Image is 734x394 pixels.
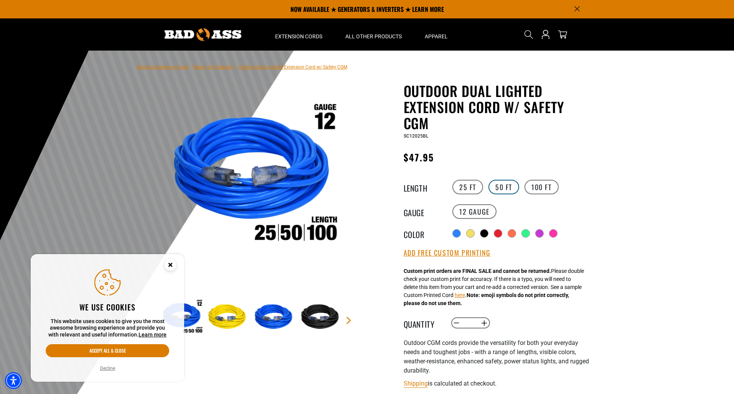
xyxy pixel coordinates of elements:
[275,33,322,40] span: Extension Cords
[404,339,589,374] span: Outdoor CGM cords provide the versatility for both your everyday needs and toughest jobs - with a...
[452,180,483,194] label: 25 FT
[345,33,402,40] span: All Other Products
[137,62,347,71] nav: breadcrumbs
[46,302,169,312] h2: We use cookies
[190,64,192,70] span: ›
[404,228,442,238] legend: Color
[404,207,442,217] legend: Gauge
[137,64,189,70] a: Bad Ass Extension Cords
[404,292,569,306] strong: Note: emoji symbols do not print correctly, please do not use them.
[425,33,448,40] span: Apparel
[452,204,496,219] label: 12 Gauge
[404,150,434,164] span: $47.95
[236,64,237,70] span: ›
[404,378,592,389] div: is calculated at checkout.
[264,18,334,51] summary: Extension Cords
[239,64,347,70] span: Outdoor Dual Lighted Extension Cord w/ Safety CGM
[539,18,552,51] a: Open this option
[46,318,169,338] p: This website uses cookies to give you the most awesome browsing experience and provide you with r...
[206,295,251,340] img: Yellow
[488,180,519,194] label: 50 FT
[345,317,353,324] a: Next
[31,254,184,382] aside: Cookie Consent
[193,64,234,70] a: Return to Collection
[139,332,167,338] a: This website uses cookies to give you the most awesome browsing experience and provide you with r...
[46,344,169,357] button: Accept all & close
[165,28,241,41] img: Bad Ass Extension Cords
[556,30,569,39] a: cart
[525,180,559,194] label: 100 FT
[98,364,117,372] button: Decline
[299,295,343,340] img: Black
[404,267,584,307] div: Please double check your custom print for accuracy. If there is a typo, you will need to delete t...
[523,28,535,41] summary: Search
[404,133,428,139] span: SC12025BL
[404,380,428,387] a: Shipping
[5,372,22,389] div: Accessibility Menu
[455,291,465,299] button: here
[404,318,442,328] label: Quantity
[404,249,491,257] button: Add Free Custom Printing
[413,18,459,51] summary: Apparel
[404,268,551,274] strong: Custom print orders are FINAL SALE and cannot be returned.
[404,182,442,192] legend: Length
[404,83,592,131] h1: Outdoor Dual Lighted Extension Cord w/ Safety CGM
[157,254,184,278] button: Close this option
[252,295,297,340] img: Blue
[334,18,413,51] summary: All Other Products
